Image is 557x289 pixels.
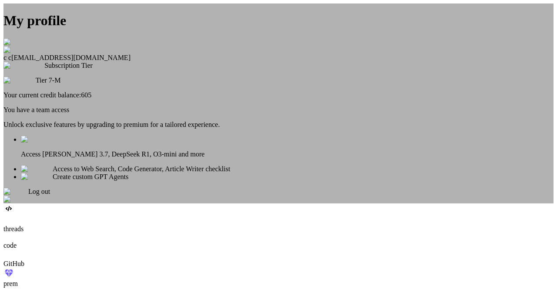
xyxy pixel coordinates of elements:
[3,196,25,203] img: close
[21,165,53,173] img: checklist
[3,62,44,70] img: subscription
[21,173,53,181] img: checklist
[53,165,230,173] span: Access to Web Search, Code Generator, Article Writer checklist
[28,188,50,195] span: Log out
[53,173,128,180] span: Create custom GPT Agents
[3,91,554,99] div: Your current credit balance: 605
[21,150,554,158] p: Access
[3,121,554,129] p: Unlock exclusive features by upgrading to premium for a tailored experience.
[3,106,554,114] p: You have a team access
[3,188,28,196] img: logout
[36,76,61,84] span: Tier 7-M
[44,62,93,69] span: Subscription Tier
[3,38,25,46] img: close
[3,54,11,61] span: c c
[3,46,29,54] img: profile
[42,150,205,158] span: [PERSON_NAME] 3.7, DeepSeek R1, O3-mini and more
[3,242,17,249] label: code
[3,260,24,267] label: GitHub
[11,54,131,61] span: [EMAIL_ADDRESS][DOMAIN_NAME]
[3,225,23,233] label: threads
[3,280,18,287] label: prem
[3,76,36,84] img: premium
[3,13,554,29] h1: My profile
[21,136,53,143] img: checklist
